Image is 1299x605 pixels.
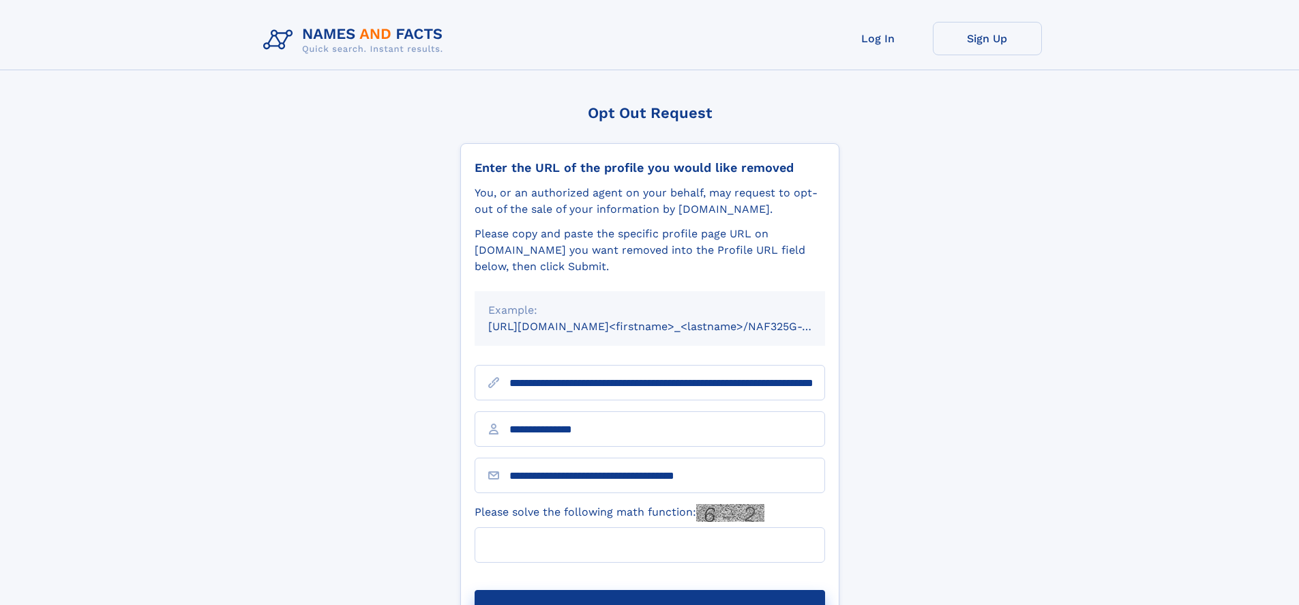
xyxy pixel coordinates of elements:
[488,302,811,319] div: Example:
[475,226,825,275] div: Please copy and paste the specific profile page URL on [DOMAIN_NAME] you want removed into the Pr...
[258,22,454,59] img: Logo Names and Facts
[475,185,825,218] div: You, or an authorized agent on your behalf, may request to opt-out of the sale of your informatio...
[460,104,839,121] div: Opt Out Request
[933,22,1042,55] a: Sign Up
[475,504,764,522] label: Please solve the following math function:
[824,22,933,55] a: Log In
[475,160,825,175] div: Enter the URL of the profile you would like removed
[488,320,851,333] small: [URL][DOMAIN_NAME]<firstname>_<lastname>/NAF325G-xxxxxxxx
